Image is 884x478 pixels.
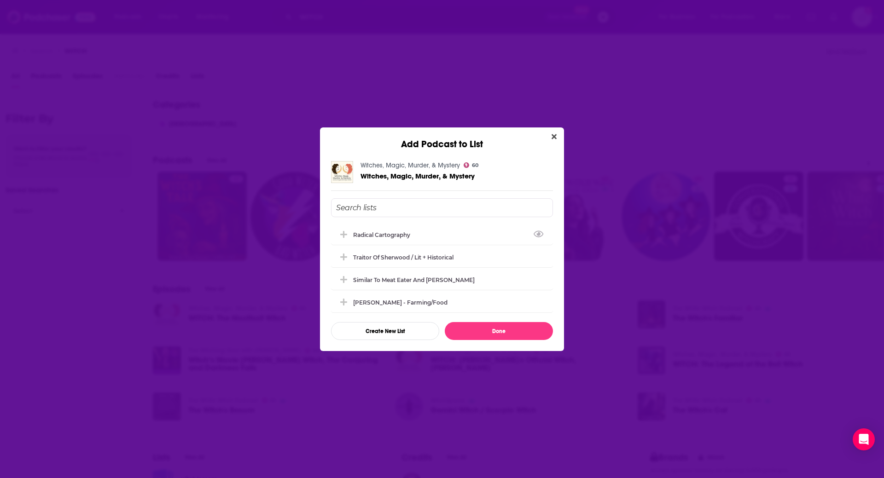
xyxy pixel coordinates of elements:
div: Similar to Meat Eater and [PERSON_NAME] [353,276,475,283]
div: [PERSON_NAME] - farming/food [353,299,448,306]
div: Will Harris - farming/food [331,292,553,312]
div: Add Podcast To List [331,198,553,340]
img: Witches, Magic, Murder, & Mystery [331,161,353,183]
div: Similar to Meat Eater and Joe Rogan [331,270,553,290]
a: Witches, Magic, Murder, & Mystery [361,161,460,169]
div: Radical Cartography [331,225,553,245]
a: Witches, Magic, Murder, & Mystery [361,172,475,180]
div: Open Intercom Messenger [853,428,875,450]
button: Close [548,131,560,143]
input: Search lists [331,198,553,217]
div: Radical Cartography [353,231,416,238]
div: Traitor of Sherwood / Lit + Historical [331,247,553,267]
div: Add Podcast to List [320,127,564,150]
span: 60 [472,163,478,167]
button: Done [445,322,553,340]
button: Create New List [331,322,439,340]
div: Traitor of Sherwood / Lit + Historical [353,254,454,261]
button: View Link [410,236,416,237]
a: 60 [464,162,478,168]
